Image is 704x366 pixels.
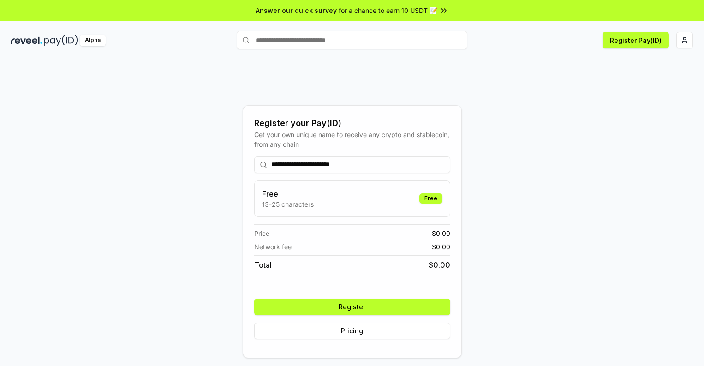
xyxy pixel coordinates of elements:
[429,259,450,270] span: $ 0.00
[254,299,450,315] button: Register
[339,6,437,15] span: for a chance to earn 10 USDT 📝
[254,117,450,130] div: Register your Pay(ID)
[262,199,314,209] p: 13-25 characters
[11,35,42,46] img: reveel_dark
[432,242,450,252] span: $ 0.00
[80,35,106,46] div: Alpha
[254,228,269,238] span: Price
[603,32,669,48] button: Register Pay(ID)
[432,228,450,238] span: $ 0.00
[256,6,337,15] span: Answer our quick survey
[44,35,78,46] img: pay_id
[254,323,450,339] button: Pricing
[419,193,442,204] div: Free
[254,259,272,270] span: Total
[254,130,450,149] div: Get your own unique name to receive any crypto and stablecoin, from any chain
[262,188,314,199] h3: Free
[254,242,292,252] span: Network fee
